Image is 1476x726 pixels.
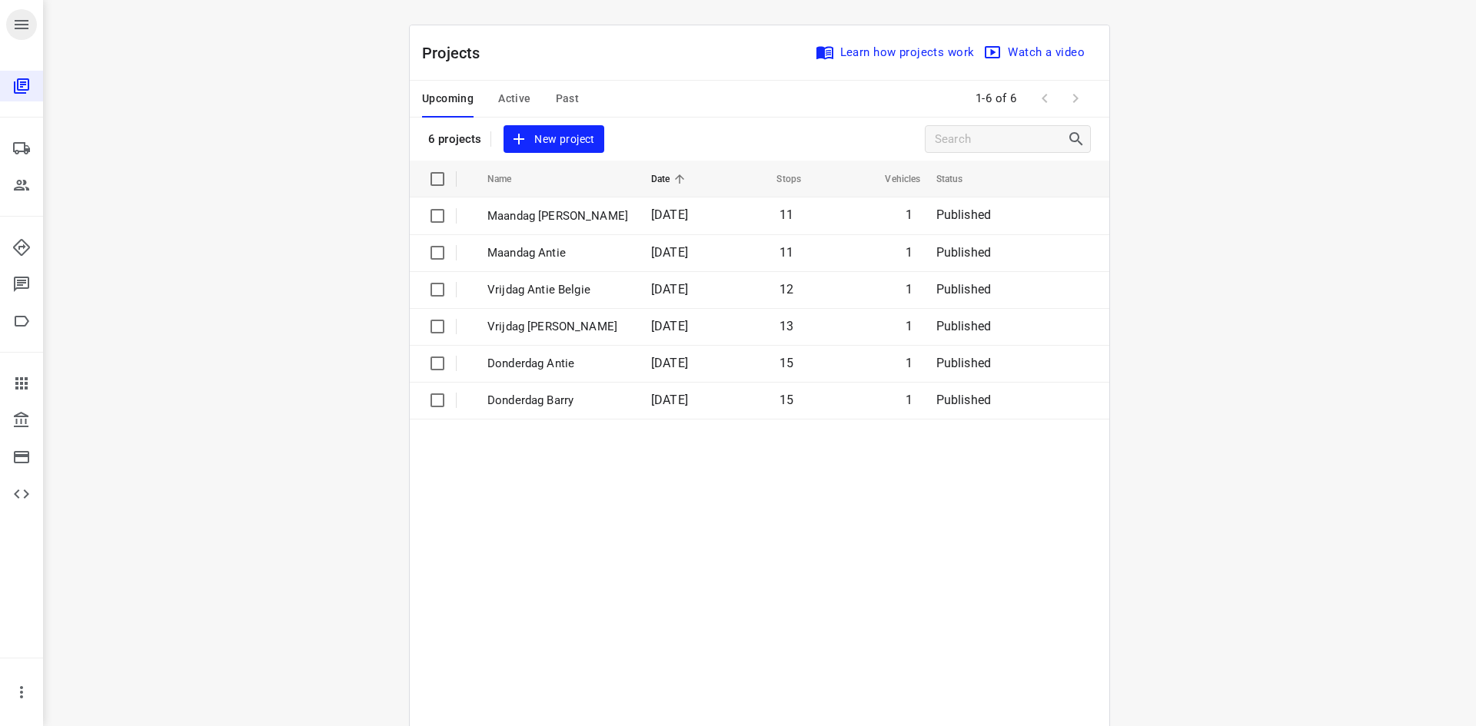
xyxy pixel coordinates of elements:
[780,282,793,297] span: 12
[428,132,481,146] p: 6 projects
[936,282,992,297] span: Published
[969,82,1023,115] span: 1-6 of 6
[651,393,688,407] span: [DATE]
[487,392,628,409] p: Donderdag Barry
[936,319,992,333] span: Published
[906,393,913,407] span: 1
[906,207,913,222] span: 1
[487,207,628,225] p: Maandag Barry
[487,244,628,262] p: Maandag Antie
[906,282,913,297] span: 1
[780,356,793,370] span: 15
[651,207,688,222] span: [DATE]
[936,356,992,370] span: Published
[936,170,983,188] span: Status
[935,128,1067,151] input: Search projects
[422,89,474,108] span: Upcoming
[780,393,793,407] span: 15
[422,41,493,65] p: Projects
[487,355,628,373] p: Donderdag Antie
[498,89,530,108] span: Active
[756,170,801,188] span: Stops
[1060,83,1091,114] span: Next Page
[936,245,992,260] span: Published
[487,170,532,188] span: Name
[1029,83,1060,114] span: Previous Page
[651,319,688,333] span: [DATE]
[487,318,628,336] p: Vrijdag Barry
[651,170,690,188] span: Date
[651,282,688,297] span: [DATE]
[906,356,913,370] span: 1
[504,125,603,154] button: New project
[865,170,920,188] span: Vehicles
[906,319,913,333] span: 1
[651,356,688,370] span: [DATE]
[513,130,594,149] span: New project
[780,245,793,260] span: 11
[906,245,913,260] span: 1
[780,207,793,222] span: 11
[936,393,992,407] span: Published
[936,207,992,222] span: Published
[651,245,688,260] span: [DATE]
[556,89,580,108] span: Past
[780,319,793,333] span: 13
[1067,130,1090,148] div: Search
[487,281,628,299] p: Vrijdag Antie Belgie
